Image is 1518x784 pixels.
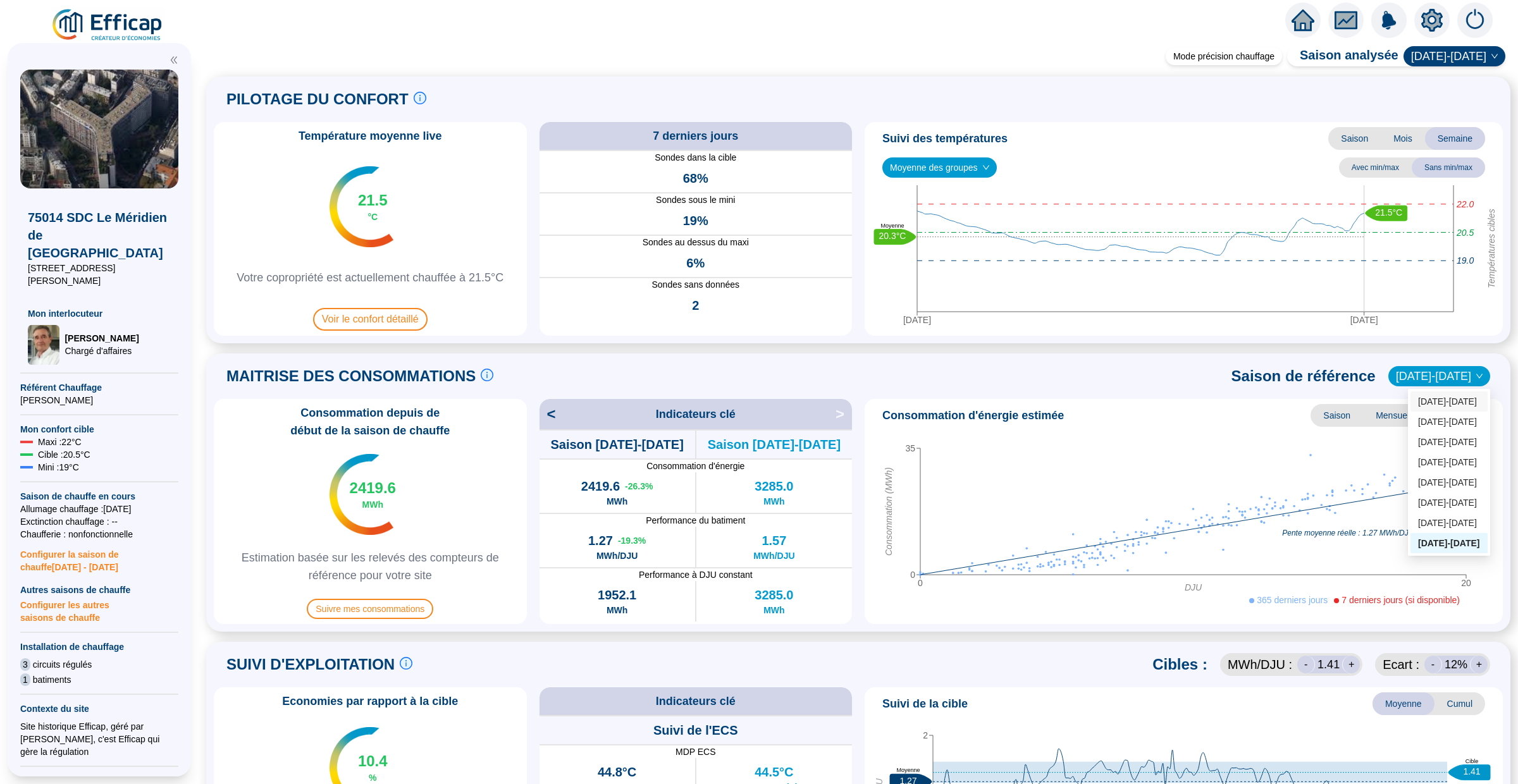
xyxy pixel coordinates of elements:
div: [DATE]-[DATE] [1418,456,1480,469]
span: Chargé d'affaires [65,345,139,357]
span: Voir le confort détaillé [313,308,428,331]
span: circuits régulés [33,658,92,671]
span: info-circle [481,369,493,381]
img: alerts [1457,3,1493,38]
div: 2018-2019 [1410,493,1488,513]
span: 1.41 [1317,656,1340,673]
span: Sondes sans données [540,278,853,291]
tspan: Températures cibles [1486,209,1496,288]
span: 2 [692,297,699,314]
span: Cible : 20.5 °C [38,448,90,461]
span: Moyenne des groupes [890,158,989,177]
span: MWh [607,495,627,508]
div: 2019-2020 [1410,472,1488,493]
span: -19.3 % [618,534,646,547]
span: Référent Chauffage [20,381,178,394]
span: < [540,404,556,424]
span: [PERSON_NAME] [20,394,178,407]
span: Mensuelle [1363,404,1429,427]
span: Suivi de la cible [882,695,968,713]
span: Consommation d'énergie estimée [882,407,1064,424]
span: Consommation depuis de début de la saison de chauffe [219,404,522,439]
tspan: Pente moyenne réelle : 1.27 MWh/DJU [1282,529,1414,538]
text: 1.41 [1463,767,1480,777]
span: MWh [763,604,784,616]
tspan: 0 [918,578,923,588]
div: [DATE]-[DATE] [1418,395,1480,408]
span: Sans min/max [1412,157,1485,178]
span: 19% [683,212,708,230]
span: Sondes au dessus du maxi [540,236,853,249]
span: MAITRISE DES CONSOMMATIONS [226,366,476,386]
span: Chaufferie : non fonctionnelle [20,528,178,541]
div: [DATE]-[DATE] [1418,476,1480,489]
span: PILOTAGE DU CONFORT [226,89,409,109]
span: 68% [683,169,708,187]
span: down [1476,372,1483,380]
span: Température moyenne live [291,127,450,145]
span: 2024-2025 [1411,47,1498,66]
span: Suivi des températures [882,130,1008,147]
img: efficap energie logo [51,8,165,43]
div: + [1342,656,1360,673]
span: Installation de chauffage [20,640,178,653]
span: Saison [DATE]-[DATE] [708,436,841,453]
span: 2016-2017 [1396,367,1483,386]
tspan: [DATE] [903,315,931,325]
span: 1.27 [588,532,613,549]
span: Suivi de l'ECS [653,721,738,739]
span: SUIVI D'EXPLOITATION [226,654,395,675]
tspan: Consommation (MWh) [884,467,894,556]
span: 2419.6 [581,477,620,495]
text: 21.5°C [1375,207,1402,217]
img: Chargé d'affaires [28,325,59,365]
text: Cible [1466,758,1479,764]
tspan: 0 [910,570,915,580]
span: Sondes dans la cible [540,151,853,164]
span: Mini : 19 °C [38,461,79,474]
img: alerts [1371,3,1407,38]
span: Indicateurs clé [656,405,736,423]
tspan: 35 [905,443,915,453]
div: [DATE]-[DATE] [1418,517,1480,530]
span: Mon interlocuteur [28,307,171,320]
div: 2017-2018 [1410,513,1488,533]
div: [DATE]-[DATE] [1418,436,1480,449]
span: MWh [763,495,784,508]
tspan: 20 [1461,578,1471,588]
img: indicateur températures [330,166,393,247]
div: [DATE]-[DATE] [1418,537,1480,550]
span: Estimation basée sur les relevés des compteurs de référence pour votre site [219,549,522,584]
span: batiments [33,673,71,686]
div: 2021-2022 [1410,432,1488,452]
span: Moyenne [1373,692,1435,715]
span: Saison de chauffe en cours [20,490,178,503]
span: 1.57 [762,532,786,549]
span: Mon confort cible [20,423,178,436]
span: Allumage chauffage : [DATE] [20,503,178,515]
span: Exctinction chauffage : -- [20,515,178,528]
span: fund [1335,9,1357,32]
span: 12 % [1445,656,1467,673]
tspan: [DATE] [1350,315,1378,325]
span: 6% [686,254,705,272]
tspan: 20.5 [1456,228,1474,238]
span: MWh/DJU [596,549,638,562]
text: Moyenne [896,767,920,773]
text: Moyenne [880,223,904,229]
tspan: 22.0 [1456,199,1474,209]
span: 3285.0 [755,477,793,495]
div: Site historique Efficap, géré par [PERSON_NAME], c'est Efficap qui gère la régulation [20,720,178,758]
span: Avec min/max [1339,157,1412,178]
span: Economies par rapport à la cible [275,692,466,710]
tspan: DJU [1185,582,1202,592]
span: 1 [20,673,30,686]
span: 7 derniers jours [653,127,738,145]
span: 75014 SDC Le Méridien de [GEOGRAPHIC_DATA] [28,209,171,262]
span: 2419.6 [350,478,396,498]
div: Mode précision chauffage [1166,47,1282,65]
span: Cibles : [1152,654,1207,675]
span: info-circle [400,657,412,670]
span: Saison de référence [1231,366,1376,386]
span: setting [1421,9,1443,32]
